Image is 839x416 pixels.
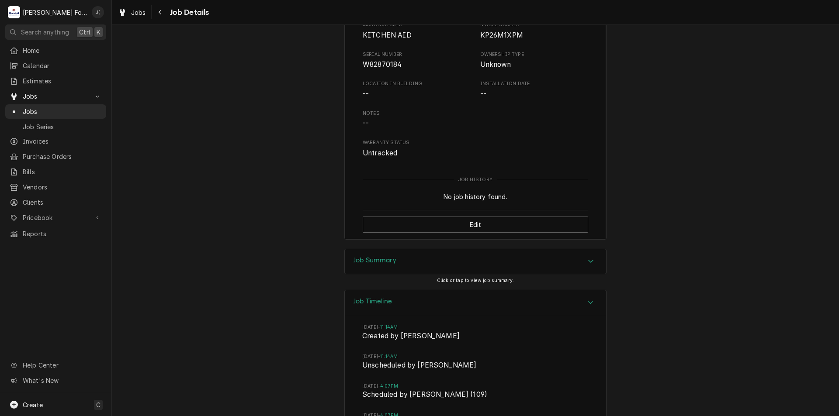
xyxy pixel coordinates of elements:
span: Timestamp [362,353,589,360]
span: Help Center [23,361,101,370]
div: Button Group [363,210,588,239]
span: -- [480,90,486,98]
button: Navigate back [153,5,167,19]
button: Accordion Details Expand Trigger [345,249,606,274]
div: Jeff Debigare (109)'s Avatar [92,6,104,18]
div: Notes [363,110,588,129]
span: Estimates [23,76,102,86]
span: Timestamp [362,383,589,390]
span: KP26M1XPM [480,31,523,39]
span: Location in Building [363,89,471,100]
li: Event [362,353,589,382]
a: Invoices [5,134,106,148]
h3: Job Timeline [354,297,392,306]
span: Installation Date [480,89,589,100]
span: Event String [362,389,589,402]
div: Job Summary [344,249,607,274]
span: Bills [23,167,102,176]
div: Installation Date [480,80,589,99]
span: Location in Building [363,80,471,87]
span: Untracked [363,149,397,157]
em: 11:14AM [380,354,398,359]
span: Ownership Type [480,51,589,58]
span: Event String [362,331,589,343]
span: Calendar [23,61,102,70]
a: Reports [5,227,106,241]
a: Purchase Orders [5,149,106,164]
span: Timestamp [362,324,589,331]
span: Unknown [480,60,511,69]
div: Job History [363,176,588,183]
li: Event [362,324,589,353]
a: Go to Jobs [5,89,106,103]
span: Reports [23,229,102,238]
h3: Job Summary [354,256,396,265]
div: Button Group Row [363,210,588,239]
a: Bills [5,165,106,179]
span: Create [23,401,43,409]
div: Serial Number [363,51,471,70]
a: Clients [5,195,106,210]
div: Model Number [480,21,589,40]
li: Event [362,383,589,412]
div: Manufacturer [363,21,471,40]
a: Home [5,43,106,58]
button: Search anythingCtrlK [5,24,106,40]
span: Warranty Status [363,139,588,146]
span: Home [23,46,102,55]
span: Event String [362,360,589,372]
div: [PERSON_NAME] Food Equipment Service [23,8,87,17]
a: Job Series [5,120,106,134]
em: 11:14AM [380,324,398,330]
a: Go to Help Center [5,358,106,372]
span: Invoices [23,137,102,146]
a: Jobs [5,104,106,119]
div: M [8,6,20,18]
span: Model Number [480,30,589,41]
button: Accordion Details Expand Trigger [345,290,606,315]
span: Search anything [21,28,69,37]
span: C [96,400,101,409]
div: Location in Building [363,80,471,99]
span: Ownership Type [480,59,589,70]
span: No job history found. [444,193,507,200]
span: Click or tap to view job summary. [437,278,514,283]
div: J( [92,6,104,18]
span: Installation Date [480,80,589,87]
span: Manufacturer [363,30,471,41]
span: Clients [23,198,102,207]
em: 4:07PM [380,383,398,389]
span: Serial Number [363,59,471,70]
div: Ownership Type [480,51,589,70]
div: Marshall Food Equipment Service's Avatar [8,6,20,18]
span: Pricebook [23,213,89,222]
div: Accordion Header [345,249,606,274]
div: Accordion Header [345,290,606,315]
span: Serial Number [363,51,471,58]
a: Vendors [5,180,106,194]
span: Notes [363,118,588,129]
a: Calendar [5,58,106,73]
span: Notes [363,110,588,117]
span: Vendors [23,182,102,192]
span: -- [363,90,369,98]
span: What's New [23,376,101,385]
span: Job Details [167,7,209,18]
a: Go to Pricebook [5,210,106,225]
span: Jobs [23,92,89,101]
span: Job Series [23,122,102,131]
span: Warranty Status [363,148,588,158]
button: Edit [363,217,588,233]
span: -- [363,119,369,127]
span: Purchase Orders [23,152,102,161]
a: Estimates [5,74,106,88]
span: K [97,28,101,37]
span: Jobs [23,107,102,116]
span: Ctrl [79,28,90,37]
span: KITCHEN AID [363,31,412,39]
div: Warranty Status [363,139,588,158]
a: Go to What's New [5,373,106,388]
span: Jobs [131,8,146,17]
a: Jobs [114,5,149,20]
span: W82870184 [363,60,402,69]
